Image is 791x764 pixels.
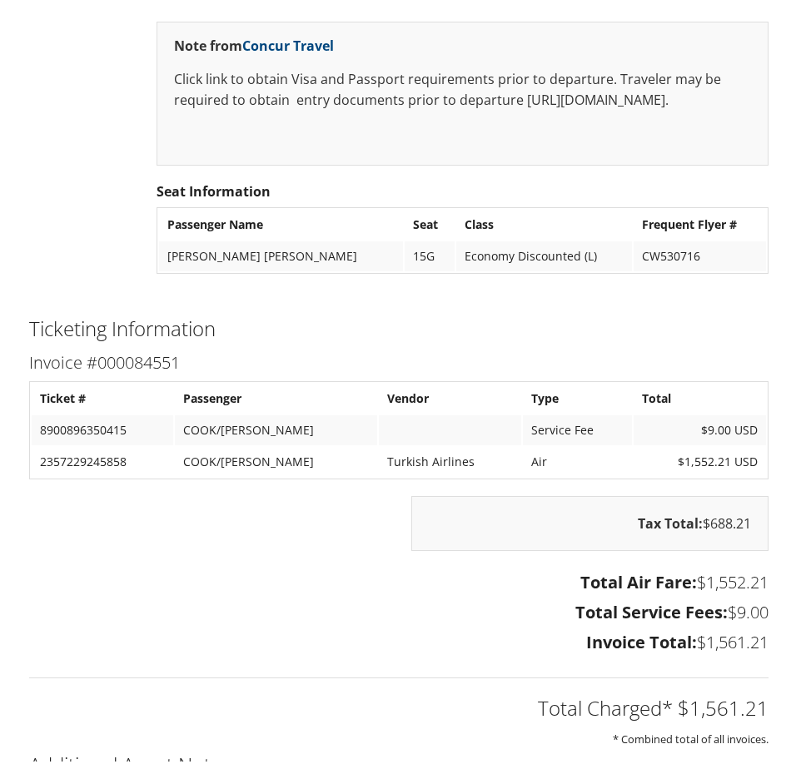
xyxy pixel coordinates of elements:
th: Class [456,206,633,236]
small: * Combined total of all invoices. [613,728,769,743]
strong: Invoice Total: [586,628,697,650]
strong: Note from [174,33,334,52]
th: Frequent Flyer # [634,206,766,236]
th: Seat [405,206,454,236]
td: Economy Discounted (L) [456,238,633,268]
td: Air [523,444,631,474]
td: Service Fee [523,412,631,442]
th: Type [523,380,631,410]
h2: Total Charged* $1,561.21 [29,691,769,719]
a: Concur Travel [242,33,334,52]
h3: $1,561.21 [29,628,769,651]
td: CW530716 [634,238,766,268]
td: Turkish Airlines [379,444,522,474]
th: Ticket # [32,380,173,410]
strong: Total Service Fees: [575,598,728,620]
td: $1,552.21 USD [634,444,766,474]
h3: Invoice #000084551 [29,348,769,371]
h3: $9.00 [29,598,769,621]
td: 8900896350415 [32,412,173,442]
td: COOK/[PERSON_NAME] [175,444,377,474]
strong: Tax Total: [638,511,703,529]
p: Click link to obtain Visa and Passport requirements prior to departure. Traveler may be required ... [174,66,751,108]
td: [PERSON_NAME] [PERSON_NAME] [159,238,403,268]
div: $688.21 [411,493,769,548]
td: 2357229245858 [32,444,173,474]
h2: Ticketing Information [29,311,769,340]
th: Passenger Name [159,206,403,236]
strong: Seat Information [157,179,271,197]
th: Total [634,380,766,410]
th: Vendor [379,380,522,410]
th: Passenger [175,380,377,410]
td: COOK/[PERSON_NAME] [175,412,377,442]
h3: $1,552.21 [29,568,769,591]
td: $9.00 USD [634,412,766,442]
td: 15G [405,238,454,268]
strong: Total Air Fare: [580,568,697,590]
